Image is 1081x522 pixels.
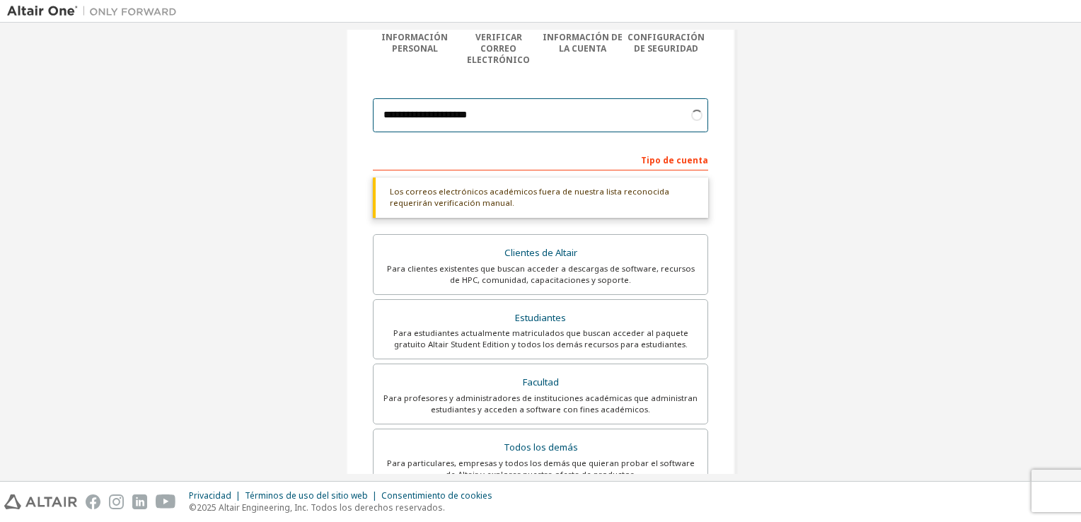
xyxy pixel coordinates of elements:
[189,501,501,514] p: ©
[382,393,699,415] div: Para profesores y administradores de instituciones académicas que administran estudiantes y acced...
[245,490,381,501] div: Términos de uso del sitio web
[373,178,708,218] div: Los correos electrónicos académicos fuera de nuestra lista reconocida requerirán verificación man...
[132,494,147,509] img: linkedin.svg
[625,32,709,54] div: Configuración de seguridad
[382,438,699,458] div: Todos los demás
[373,32,457,54] div: Información personal
[7,4,184,18] img: Altair One
[373,148,708,170] div: Tipo de cuenta
[189,490,245,501] div: Privacidad
[382,373,699,393] div: Facultad
[156,494,176,509] img: youtube.svg
[86,494,100,509] img: facebook.svg
[540,32,625,54] div: Información de la cuenta
[197,501,445,514] font: 2025 Altair Engineering, Inc. Todos los derechos reservados.
[382,458,699,480] div: Para particulares, empresas y todos los demás que quieran probar el software de Altair y explorar...
[382,308,699,328] div: Estudiantes
[4,494,77,509] img: altair_logo.svg
[382,263,699,286] div: Para clientes existentes que buscan acceder a descargas de software, recursos de HPC, comunidad, ...
[457,32,541,66] div: Verificar correo electrónico
[382,243,699,263] div: Clientes de Altair
[382,327,699,350] div: Para estudiantes actualmente matriculados que buscan acceder al paquete gratuito Altair Student E...
[109,494,124,509] img: instagram.svg
[381,490,501,501] div: Consentimiento de cookies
